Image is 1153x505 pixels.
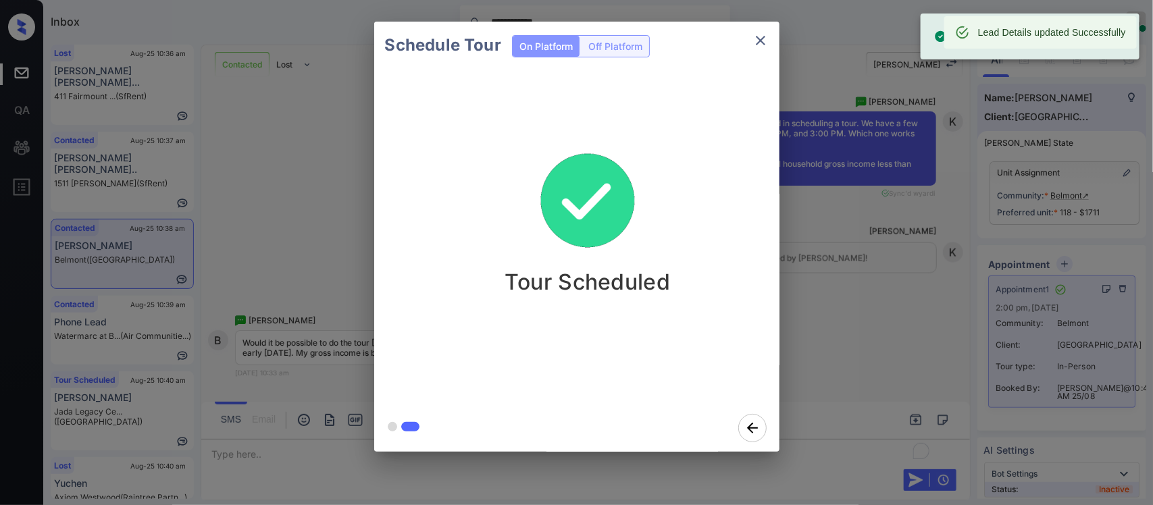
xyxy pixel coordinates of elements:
div: Tour with appointmentId 29828061 booked successfully [934,18,1129,55]
div: Lead Details updated Successfully [978,20,1126,45]
p: Tour Scheduled [505,269,670,295]
h2: Schedule Tour [374,22,512,69]
button: close [747,27,774,54]
img: success.888e7dccd4847a8d9502.gif [520,134,655,269]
